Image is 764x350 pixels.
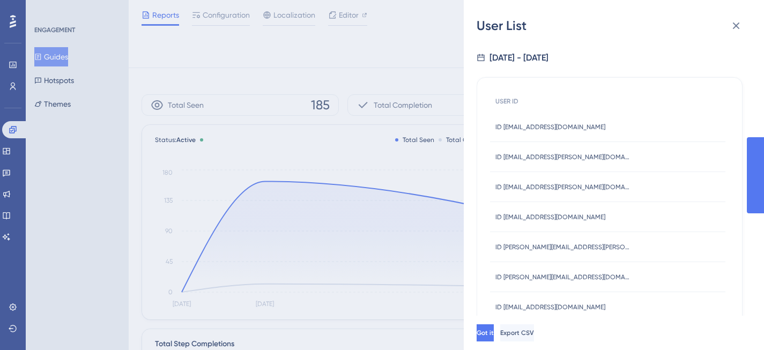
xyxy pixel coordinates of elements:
span: Export CSV [500,329,534,337]
span: ID [EMAIL_ADDRESS][DOMAIN_NAME] [495,303,605,311]
iframe: UserGuiding AI Assistant Launcher [719,308,751,340]
span: ID [EMAIL_ADDRESS][DOMAIN_NAME] [495,213,605,221]
div: User List [477,17,751,34]
div: [DATE] - [DATE] [489,51,548,64]
span: ID [EMAIL_ADDRESS][DOMAIN_NAME] [495,123,605,131]
span: Got it [477,329,494,337]
span: ID [EMAIL_ADDRESS][PERSON_NAME][DOMAIN_NAME] [495,183,629,191]
span: ID [EMAIL_ADDRESS][PERSON_NAME][DOMAIN_NAME] [495,153,629,161]
span: ID [PERSON_NAME][EMAIL_ADDRESS][PERSON_NAME][DOMAIN_NAME] [495,243,629,251]
button: Got it [477,324,494,341]
button: Export CSV [500,324,534,341]
span: ID [PERSON_NAME][EMAIL_ADDRESS][DOMAIN_NAME] [495,273,629,281]
span: USER ID [495,97,518,106]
